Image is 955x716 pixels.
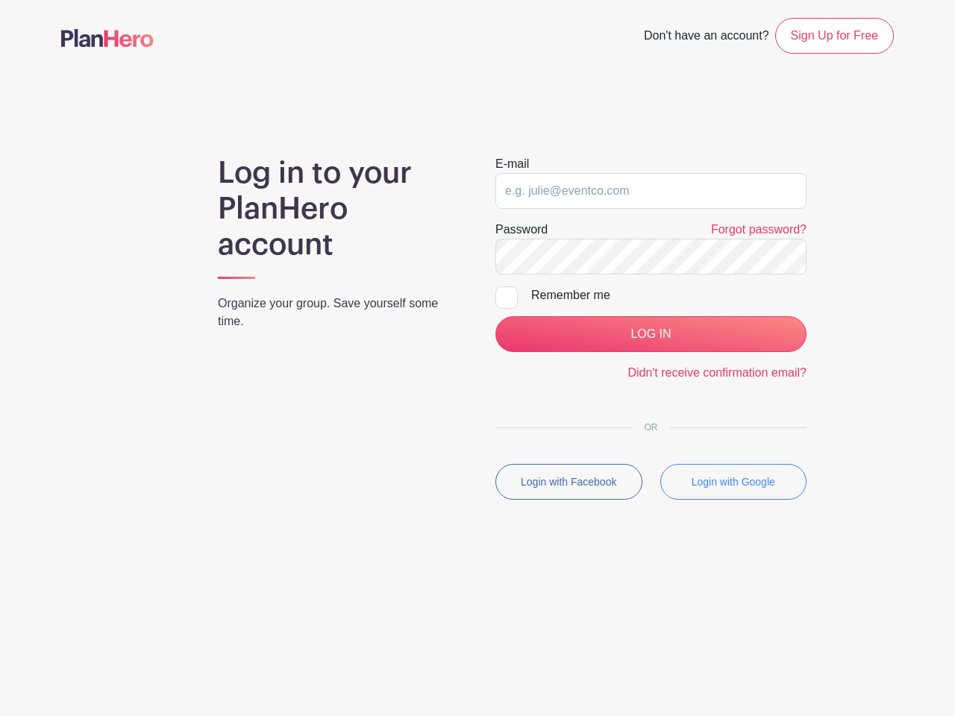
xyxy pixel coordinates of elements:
div: Remember me [531,286,807,304]
img: logo-507f7623f17ff9eddc593b1ce0a138ce2505c220e1c5a4e2b4648c50719b7d32.svg [61,29,154,47]
button: Login with Google [660,464,807,500]
span: Don't have an account? [644,21,769,54]
p: Organize your group. Save yourself some time. [218,295,460,330]
h1: Log in to your PlanHero account [218,155,460,263]
label: Password [495,221,548,239]
small: Login with Google [692,476,775,488]
small: Login with Facebook [521,476,616,488]
a: Sign Up for Free [775,18,894,54]
button: Login with Facebook [495,464,642,500]
a: Forgot password? [711,223,807,236]
a: Didn't receive confirmation email? [627,366,807,379]
input: LOG IN [495,316,807,352]
span: OR [633,422,670,433]
label: E-mail [495,155,529,173]
input: e.g. julie@eventco.com [495,173,807,209]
